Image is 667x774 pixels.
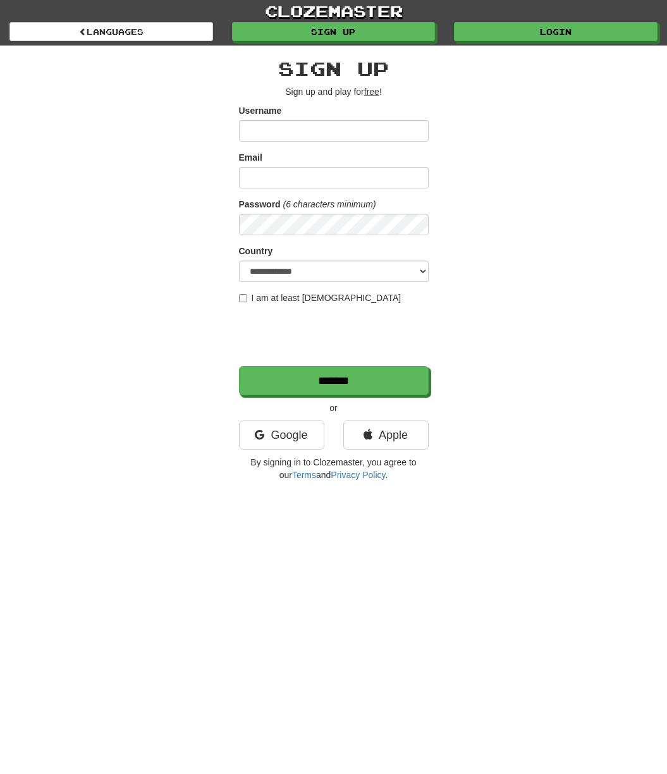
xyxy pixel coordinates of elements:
label: Username [239,104,282,117]
label: Country [239,245,273,257]
a: Languages [9,22,213,41]
a: Google [239,421,324,450]
p: By signing in to Clozemaster, you agree to our and . [239,456,429,481]
p: Sign up and play for ! [239,85,429,98]
a: Terms [292,470,316,480]
label: Email [239,151,262,164]
a: Sign up [232,22,436,41]
em: (6 characters minimum) [283,199,376,209]
input: I am at least [DEMOGRAPHIC_DATA] [239,294,247,302]
a: Apple [343,421,429,450]
a: Login [454,22,658,41]
iframe: reCAPTCHA [239,310,431,360]
h2: Sign up [239,58,429,79]
p: or [239,402,429,414]
a: Privacy Policy [331,470,385,480]
label: I am at least [DEMOGRAPHIC_DATA] [239,292,401,304]
label: Password [239,198,281,211]
u: free [364,87,379,97]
